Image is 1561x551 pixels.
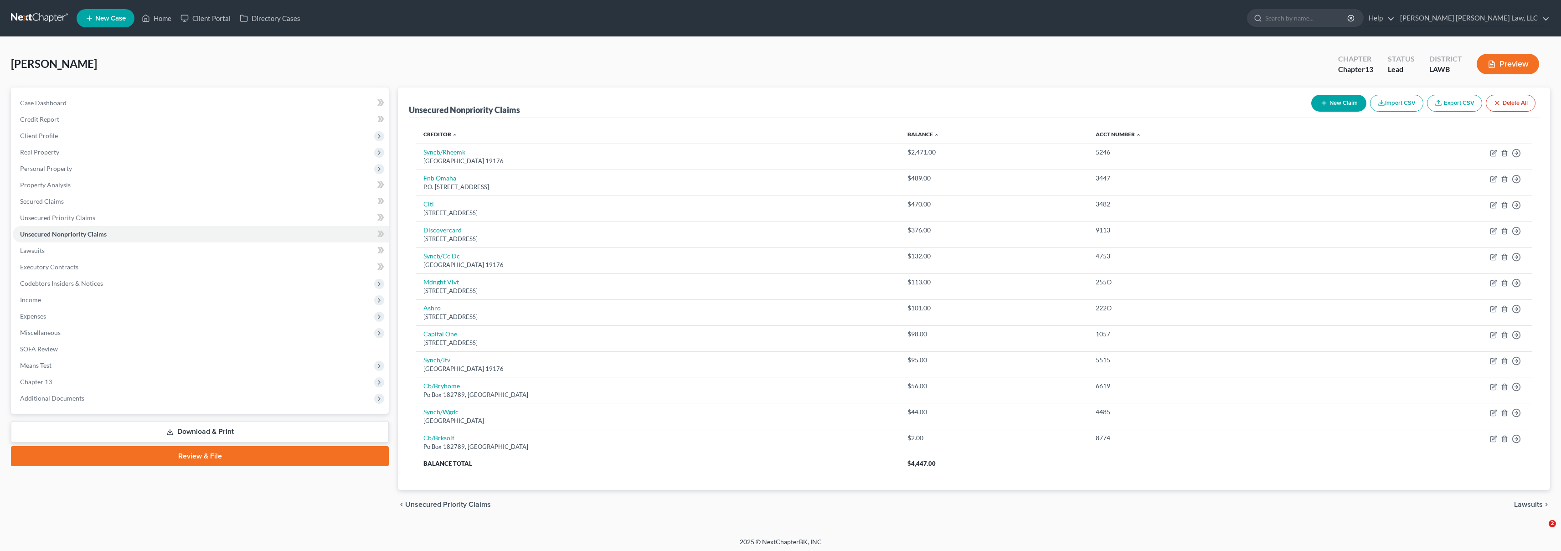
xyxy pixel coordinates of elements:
div: [STREET_ADDRESS] [423,313,893,321]
div: $98.00 [907,330,1081,339]
div: [STREET_ADDRESS] [423,287,893,295]
a: Property Analysis [13,177,389,193]
span: Secured Claims [20,197,64,205]
a: Syncb/Rheemk [423,148,465,156]
th: Balance Total [416,455,900,472]
div: $2.00 [907,433,1081,443]
a: Citi [423,200,434,208]
span: New Case [95,15,126,22]
div: $470.00 [907,200,1081,209]
button: chevron_left Unsecured Priority Claims [398,501,491,508]
a: Case Dashboard [13,95,389,111]
a: Review & File [11,446,389,466]
div: $132.00 [907,252,1081,261]
span: Unsecured Nonpriority Claims [20,230,107,238]
div: $489.00 [907,174,1081,183]
span: Lawsuits [20,247,45,254]
span: Expenses [20,312,46,320]
span: Chapter 13 [20,378,52,386]
span: Additional Documents [20,394,84,402]
div: Chapter [1338,64,1373,75]
div: [GEOGRAPHIC_DATA] [423,417,893,425]
span: Income [20,296,41,304]
span: Property Analysis [20,181,71,189]
div: P.O. [STREET_ADDRESS] [423,183,893,191]
span: 2 [1549,520,1556,527]
i: expand_less [452,132,458,138]
span: 13 [1365,65,1373,73]
div: 4485 [1096,407,1325,417]
a: Unsecured Nonpriority Claims [13,226,389,242]
a: Balance expand_less [907,131,939,138]
a: Fnb Omaha [423,174,456,182]
div: 5515 [1096,355,1325,365]
div: 1057 [1096,330,1325,339]
div: Status [1388,54,1415,64]
div: $101.00 [907,304,1081,313]
div: LAWB [1429,64,1462,75]
div: 3447 [1096,174,1325,183]
span: $4,447.00 [907,460,936,467]
button: Preview [1477,54,1539,74]
a: Capital One [423,330,457,338]
a: Unsecured Priority Claims [13,210,389,226]
div: [STREET_ADDRESS] [423,235,893,243]
span: Lawsuits [1514,501,1543,508]
div: Lead [1388,64,1415,75]
div: Chapter [1338,54,1373,64]
a: Executory Contracts [13,259,389,275]
span: Miscellaneous [20,329,61,336]
input: Search by name... [1265,10,1349,26]
div: [GEOGRAPHIC_DATA] 19176 [423,261,893,269]
div: [STREET_ADDRESS] [423,209,893,217]
a: Help [1364,10,1395,26]
span: Personal Property [20,165,72,172]
a: Lawsuits [13,242,389,259]
button: Delete All [1486,95,1535,112]
div: [STREET_ADDRESS] [423,339,893,347]
a: Ashro [423,304,441,312]
i: expand_less [1136,132,1141,138]
i: expand_less [934,132,939,138]
div: 222O [1096,304,1325,313]
div: [GEOGRAPHIC_DATA] 19176 [423,157,893,165]
div: Po Box 182789, [GEOGRAPHIC_DATA] [423,391,893,399]
div: 255O [1096,278,1325,287]
div: District [1429,54,1462,64]
div: $2,471.00 [907,148,1081,157]
span: Case Dashboard [20,99,67,107]
span: Executory Contracts [20,263,78,271]
a: Secured Claims [13,193,389,210]
div: $56.00 [907,381,1081,391]
span: Codebtors Insiders & Notices [20,279,103,287]
span: [PERSON_NAME] [11,57,97,70]
div: 4753 [1096,252,1325,261]
div: 5246 [1096,148,1325,157]
a: Syncb/Jtv [423,356,450,364]
button: Lawsuits chevron_right [1514,501,1550,508]
a: Home [137,10,176,26]
a: Acct Number expand_less [1096,131,1141,138]
iframe: Intercom live chat [1530,520,1552,542]
a: Download & Print [11,421,389,443]
div: $95.00 [907,355,1081,365]
a: Cb/Brksolt [423,434,454,442]
div: $113.00 [907,278,1081,287]
a: Credit Report [13,111,389,128]
a: Discovercard [423,226,462,234]
a: Client Portal [176,10,235,26]
div: 8774 [1096,433,1325,443]
div: $376.00 [907,226,1081,235]
i: chevron_left [398,501,405,508]
div: 3482 [1096,200,1325,209]
span: SOFA Review [20,345,58,353]
div: Unsecured Nonpriority Claims [409,104,520,115]
button: New Claim [1311,95,1366,112]
a: [PERSON_NAME] [PERSON_NAME] Law, LLC [1396,10,1550,26]
a: Syncb/Cc Dc [423,252,460,260]
div: $44.00 [907,407,1081,417]
div: [GEOGRAPHIC_DATA] 19176 [423,365,893,373]
span: Client Profile [20,132,58,139]
div: 9113 [1096,226,1325,235]
a: SOFA Review [13,341,389,357]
